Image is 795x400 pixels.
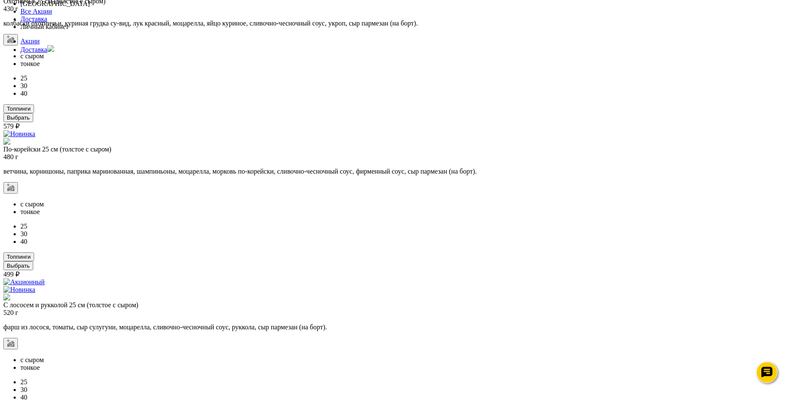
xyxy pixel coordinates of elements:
[20,386,792,394] li: 30
[3,252,34,261] button: Топпинги
[3,278,792,301] a: АкционныйНовинкаС лососем и рукколой 25 см (толстое с сыром)
[3,138,118,146] img: По-корейски 25 см (толстое с сыром)
[20,46,47,53] span: Доставка
[3,130,792,146] a: НовинкаПо-корейски 25 см (толстое с сыром)
[3,309,18,316] span: 520 г
[3,301,792,309] div: С лососем и рукколой 25 см (толстое с сыром)
[20,82,792,90] li: 30
[20,52,792,60] li: с сыром
[20,356,792,364] li: с сыром
[20,200,792,208] li: с сыром
[3,261,33,270] button: Выбрать
[20,90,792,97] li: 40
[20,223,792,230] li: 25
[3,323,792,331] p: фарш из лосося, томаты, сыр сулугуни, моцарелла, сливочно-чесночный соус, руккола, сыр пармезан (...
[3,113,33,122] button: Выбрать
[3,286,35,294] img: Новинка
[20,23,69,30] span: Личный кабинет
[20,60,792,68] li: тонкое
[3,278,45,286] img: Акционный
[20,15,47,23] a: Доставка
[20,230,792,238] li: 30
[3,168,792,175] p: ветчина, корнишоны, паприка маринованная, шампиньоны, моцарелла, морковь по-корейски, сливочно-че...
[20,74,792,82] li: 25
[20,238,792,246] li: 40
[20,208,792,216] li: тонкое
[20,37,40,45] a: Акции
[20,46,54,53] a: Доставка
[20,364,792,371] li: тонкое
[3,271,20,278] span: 499 ₽
[3,153,18,160] span: 480 г
[3,104,34,113] button: Топпинги
[20,378,792,386] li: 25
[3,130,35,138] img: Новинка
[47,45,54,52] img: 15daf4d41897b9f0e9f617042186c801.svg
[3,146,792,153] div: По-корейски 25 см (толстое с сыром)
[20,8,52,15] a: Все Акции
[3,123,20,130] span: 579 ₽
[3,294,145,301] img: С лососем и рукколой 25 см (толстое с сыром)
